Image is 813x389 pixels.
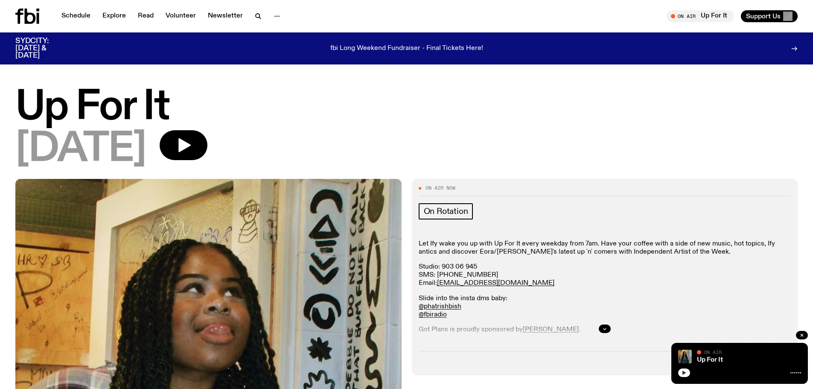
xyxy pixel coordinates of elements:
span: On Air [704,349,722,355]
span: On Rotation [424,207,468,216]
a: Up For It [697,357,723,363]
h1: Up For It [15,88,798,127]
a: Volunteer [160,10,201,22]
p: fbi Long Weekend Fundraiser - Final Tickets Here! [330,45,483,53]
p: Slide into the insta dms baby: [419,295,791,319]
span: [DATE] [15,130,146,169]
a: On Rotation [419,203,473,219]
button: Support Us [741,10,798,22]
p: Let Ify wake you up with Up For It every weekday from 7am. Have your coffee with a side of new mu... [419,240,791,256]
a: Read [133,10,159,22]
a: @phatrishbish [419,303,461,310]
a: Explore [97,10,131,22]
span: On Air Now [425,186,455,190]
h3: SYDCITY: [DATE] & [DATE] [15,38,70,59]
a: @fbiradio [419,311,447,318]
button: On AirUp For It [667,10,734,22]
a: Schedule [56,10,96,22]
a: [EMAIL_ADDRESS][DOMAIN_NAME] [437,280,554,287]
img: Ify - a Brown Skin girl with black braided twists, looking up to the side with her tongue stickin... [678,350,692,363]
p: Studio: 903 06 945 SMS: [PHONE_NUMBER] Email: [419,263,791,288]
span: Support Us [746,12,781,20]
a: Newsletter [203,10,248,22]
